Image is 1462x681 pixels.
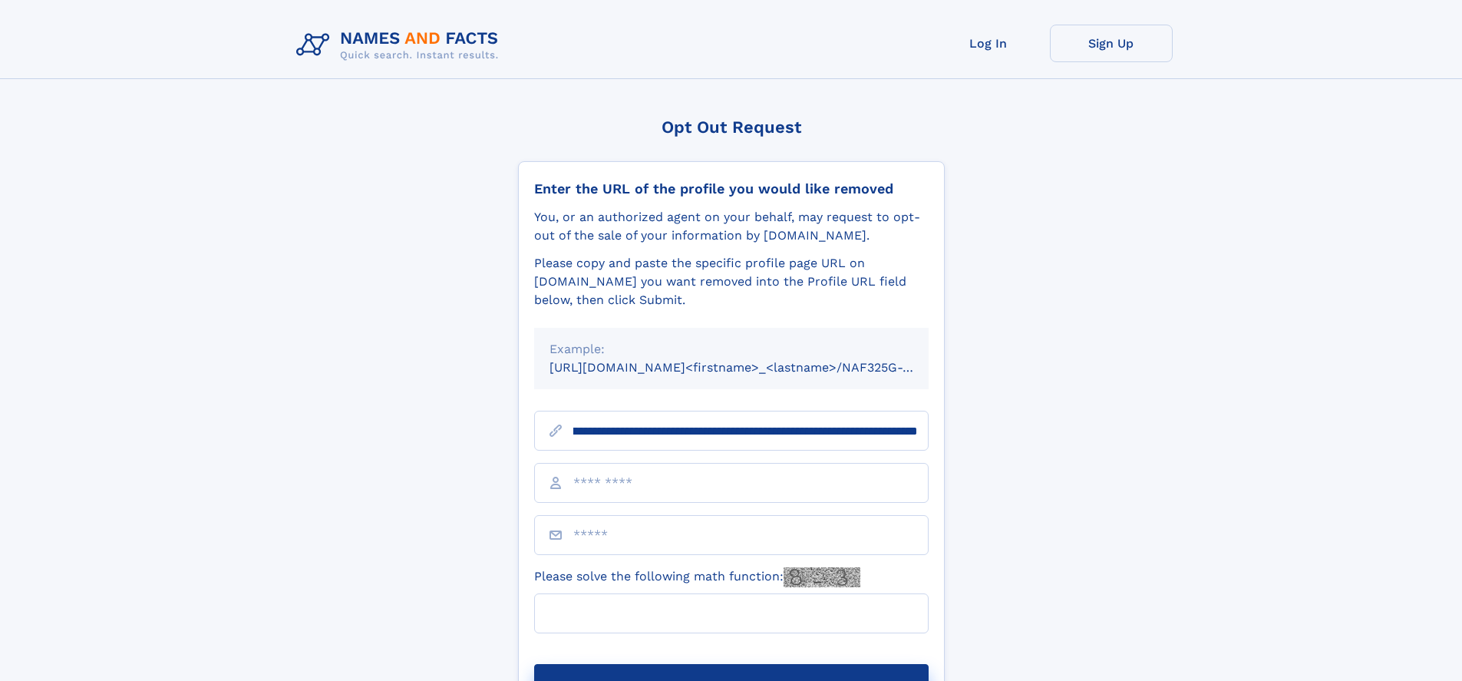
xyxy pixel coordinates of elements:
[549,360,958,375] small: [URL][DOMAIN_NAME]<firstname>_<lastname>/NAF325G-xxxxxxxx
[534,567,860,587] label: Please solve the following math function:
[549,340,913,359] div: Example:
[534,208,929,245] div: You, or an authorized agent on your behalf, may request to opt-out of the sale of your informatio...
[290,25,511,66] img: Logo Names and Facts
[927,25,1050,62] a: Log In
[534,180,929,197] div: Enter the URL of the profile you would like removed
[1050,25,1173,62] a: Sign Up
[534,254,929,309] div: Please copy and paste the specific profile page URL on [DOMAIN_NAME] you want removed into the Pr...
[518,117,945,137] div: Opt Out Request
